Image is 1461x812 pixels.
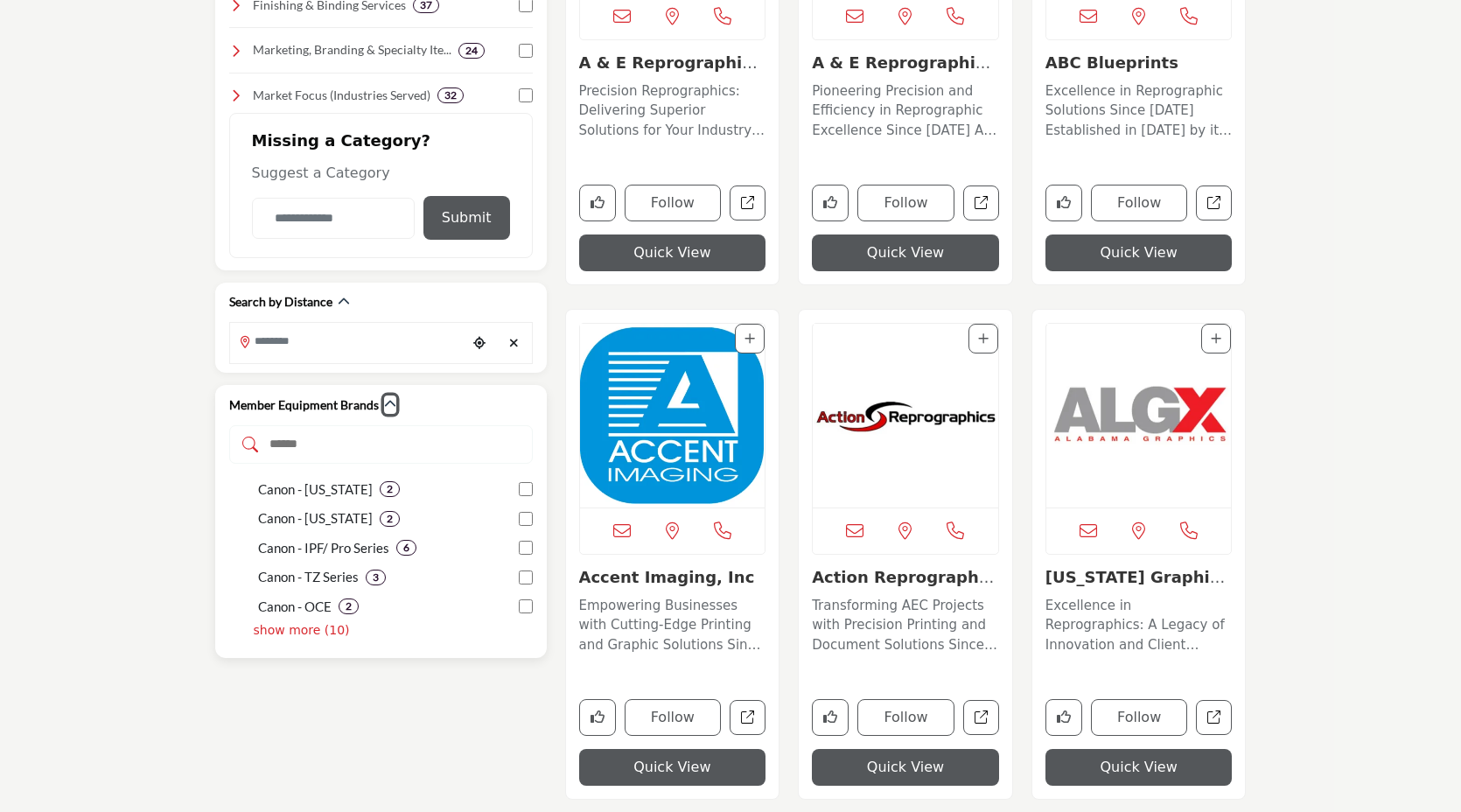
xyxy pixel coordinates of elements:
[1045,234,1233,271] button: Quick View
[519,512,533,526] input: Canon - Colorado checkbox
[1091,699,1188,736] button: Follow
[579,568,755,586] a: Accent Imaging, Inc
[579,749,766,786] button: Quick View
[339,598,359,614] div: 2 Results For Canon - OCE
[1045,749,1233,786] button: Quick View
[579,568,766,587] h3: Accent Imaging, Inc
[1045,53,1233,73] h3: ABC Blueprints
[465,45,478,57] b: 24
[579,596,766,655] p: Empowering Businesses with Cutting-Edge Printing and Graphic Solutions Since [DATE] Founded in [D...
[963,700,999,736] a: Open action-reprographics in new tab
[1045,185,1082,221] button: Like company
[1045,568,1233,587] h3: Alabama Graphics & Engineering Supply, Inc.
[258,508,373,528] p: Canon - Colorado
[229,396,379,414] h2: Member Equipment Brands
[458,43,485,59] div: 24 Results For Marketing, Branding & Specialty Items
[253,87,430,104] h4: Market Focus (Industries Served): Tailored solutions for industries like architecture, constructi...
[812,81,999,141] p: Pioneering Precision and Efficiency in Reprographic Excellence Since [DATE] As a longstanding lea...
[579,81,766,141] p: Precision Reprographics: Delivering Superior Solutions for Your Industry Needs Located in [GEOGRA...
[444,89,457,101] b: 32
[1211,332,1221,346] a: Add To List
[812,568,999,587] h3: Action Reprographics
[258,597,332,617] p: Canon - OCE
[813,324,998,507] img: Action Reprographics
[519,482,533,496] input: Canon - Arizona checkbox
[1045,699,1082,736] button: Like company
[580,324,765,507] img: Accent Imaging, Inc
[252,131,510,163] h2: Missing a Category?
[380,511,400,527] div: 2 Results For Canon - Colorado
[501,325,528,362] div: Clear search location
[1045,53,1178,72] a: ABC Blueprints
[253,41,451,59] h4: Marketing, Branding & Specialty Items: Design and creative services, marketing support, and speci...
[812,77,999,141] a: Pioneering Precision and Efficiency in Reprographic Excellence Since [DATE] As a longstanding lea...
[252,164,390,181] span: Suggest a Category
[366,570,386,585] div: 3 Results For Canon - TZ Series
[519,570,533,584] input: Canon - TZ Series checkbox
[258,567,359,587] p: Canon - TZ Series
[423,196,510,240] button: Submit
[380,481,400,497] div: 2 Results For Canon - Arizona
[519,44,533,58] input: Select Marketing, Branding & Specialty Items checkbox
[625,185,722,221] button: Follow
[466,325,493,362] div: Choose your current location
[373,571,379,584] b: 3
[387,513,393,525] b: 2
[254,621,350,640] p: show more (10)
[579,185,616,221] button: Like company
[519,541,533,555] input: Canon - IPF/ Pro Series checkbox
[857,185,954,221] button: Follow
[812,591,999,655] a: Transforming AEC Projects with Precision Printing and Document Solutions Since [DATE]. Since [DAT...
[230,325,466,359] input: Search Location
[812,53,990,91] a: A & E Reprographics,...
[812,568,994,605] a: Action Reprographics...
[579,234,766,271] button: Quick View
[812,596,999,655] p: Transforming AEC Projects with Precision Printing and Document Solutions Since [DATE]. Since [DAT...
[579,53,761,91] a: A & E Reprographics ...
[229,425,533,464] input: Search Demographic Category
[437,87,464,103] div: 32 Results For Market Focus (Industries Served)
[579,77,766,141] a: Precision Reprographics: Delivering Superior Solutions for Your Industry Needs Located in [GEOGRA...
[519,599,533,613] input: Canon - OCE checkbox
[258,479,373,500] p: Canon - Arizona
[812,699,849,736] button: Like company
[730,185,765,221] a: Open a-e-reprographics-az in new tab
[812,185,849,221] button: Like company
[812,749,999,786] button: Quick View
[730,700,765,736] a: Open accent-imaging-inc in new tab
[387,483,393,495] b: 2
[252,198,415,239] input: Category Name
[1045,591,1233,655] a: Excellence in Reprographics: A Legacy of Innovation and Client Satisfaction Founded in [DATE], th...
[258,538,389,558] p: Canon - IPF/ Pro Series
[229,293,332,311] h2: Search by Distance
[978,332,989,346] a: Add To List
[403,542,409,554] b: 6
[813,324,998,507] a: Open Listing in new tab
[857,699,954,736] button: Follow
[580,324,765,507] a: Open Listing in new tab
[346,600,352,612] b: 2
[963,185,999,221] a: Open a-e-reprographics-inc-va in new tab
[1046,324,1232,507] a: Open Listing in new tab
[519,88,533,102] input: Select Market Focus (Industries Served) checkbox
[812,234,999,271] button: Quick View
[625,699,722,736] button: Follow
[1196,185,1232,221] a: Open abc-blueprints in new tab
[1045,596,1233,655] p: Excellence in Reprographics: A Legacy of Innovation and Client Satisfaction Founded in [DATE], th...
[1045,77,1233,141] a: Excellence in Reprographic Solutions Since [DATE] Established in [DATE] by its founder [PERSON_NA...
[1046,324,1232,507] img: Alabama Graphics & Engineering Supply, Inc.
[1045,568,1228,605] a: [US_STATE] Graphics & E...
[812,53,999,73] h3: A & E Reprographics, Inc. VA
[1045,81,1233,141] p: Excellence in Reprographic Solutions Since [DATE] Established in [DATE] by its founder [PERSON_NA...
[579,591,766,655] a: Empowering Businesses with Cutting-Edge Printing and Graphic Solutions Since [DATE] Founded in [D...
[1091,185,1188,221] button: Follow
[579,53,766,73] h3: A & E Reprographics - AZ
[579,699,616,736] button: Like company
[396,540,416,556] div: 6 Results For Canon - IPF/ Pro Series
[1196,700,1232,736] a: Open alabama-graphics-engineering-supply-inc in new tab
[744,332,755,346] a: Add To List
